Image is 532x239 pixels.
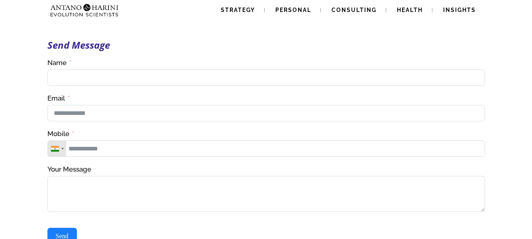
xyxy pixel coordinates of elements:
span: Insights [443,7,476,13]
textarea: Your Message [47,176,485,212]
span: Personal [275,7,311,13]
input: Email [47,105,485,121]
span: Strategy [221,7,255,13]
label: Mobile [47,129,75,138]
span: Consulting [332,7,377,13]
label: Your Message [47,165,91,174]
span: Health [397,7,423,13]
label: Email [47,94,70,103]
div: Telephone country code [48,141,66,156]
strong: Send Message [47,38,110,51]
label: Name [47,58,72,67]
input: Mobile [47,140,485,157]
